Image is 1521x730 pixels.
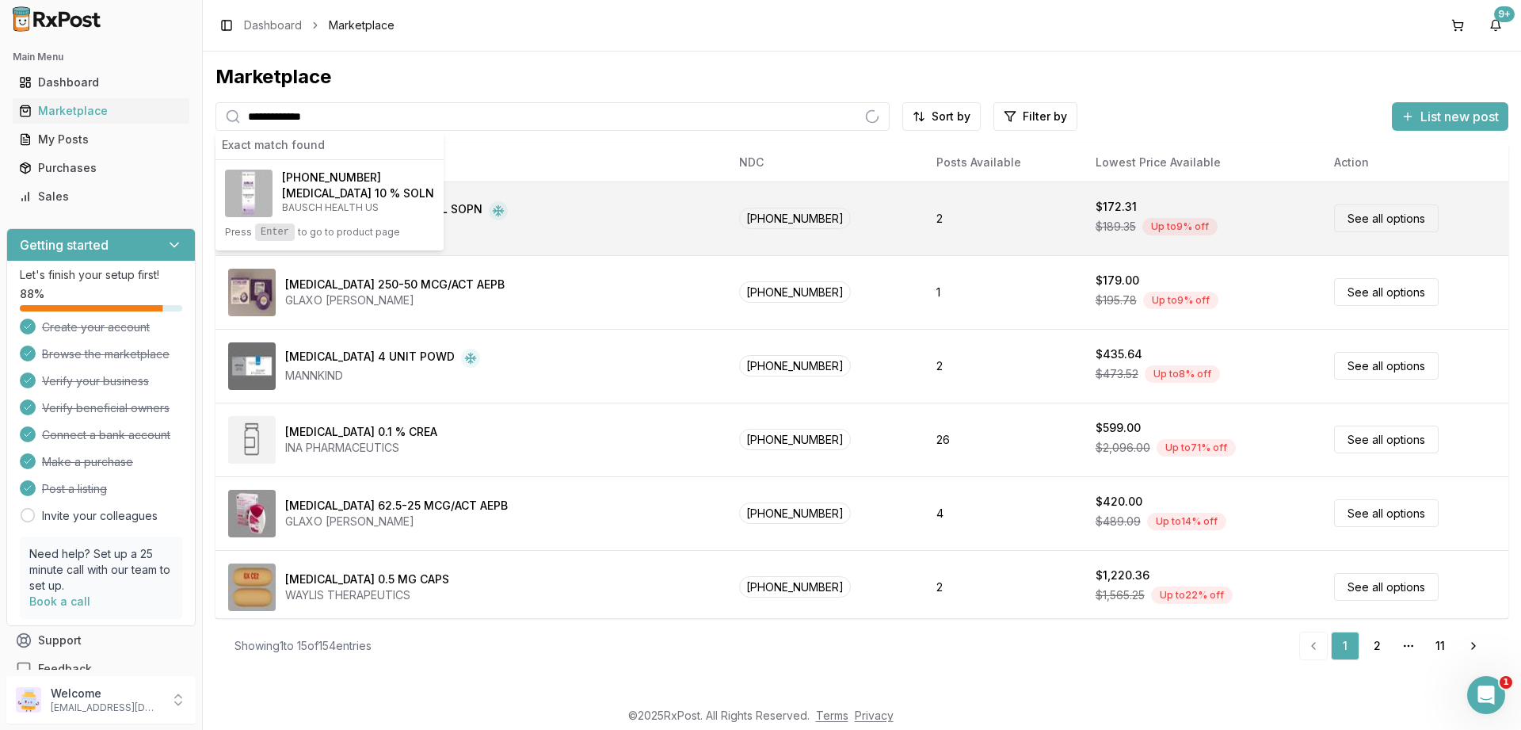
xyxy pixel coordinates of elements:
[1083,143,1321,182] th: Lowest Price Available
[1331,632,1359,660] a: 1
[19,132,183,147] div: My Posts
[726,143,924,182] th: NDC
[6,626,196,655] button: Support
[924,403,1082,476] td: 26
[225,170,273,217] img: Jublia 10 % SOLN
[924,550,1082,624] td: 2
[42,454,133,470] span: Make a purchase
[1426,632,1454,660] a: 11
[1096,273,1139,289] div: $179.00
[739,355,851,376] span: [PHONE_NUMBER]
[1420,107,1499,126] span: List new post
[1142,218,1218,235] div: Up to 9 % off
[1467,676,1505,714] iframe: Intercom live chat
[1096,514,1141,529] span: $489.09
[1334,352,1439,380] a: See all options
[1151,587,1233,604] div: Up to 22 % off
[1334,278,1439,306] a: See all options
[42,346,170,362] span: Browse the marketplace
[1500,676,1512,689] span: 1
[1334,426,1439,453] a: See all options
[51,686,161,701] p: Welcome
[1392,102,1508,131] button: List new post
[225,226,252,239] span: Press
[285,514,508,529] div: GLAXO [PERSON_NAME]
[739,281,851,303] span: [PHONE_NUMBER]
[932,109,970,124] span: Sort by
[234,638,372,654] div: Showing 1 to 15 of 154 entries
[1494,6,1515,22] div: 9+
[215,143,726,182] th: Drug Name
[42,427,170,443] span: Connect a bank account
[6,70,196,95] button: Dashboard
[924,329,1082,403] td: 2
[1023,109,1067,124] span: Filter by
[1096,346,1142,362] div: $435.64
[42,400,170,416] span: Verify beneficial owners
[215,64,1508,90] div: Marketplace
[228,416,276,464] img: Amcinonide 0.1 % CREA
[51,701,161,714] p: [EMAIL_ADDRESS][DOMAIN_NAME]
[1096,420,1141,436] div: $599.00
[244,17,395,33] nav: breadcrumb
[285,277,505,292] div: [MEDICAL_DATA] 250-50 MCG/ACT AEPB
[13,68,189,97] a: Dashboard
[255,224,295,241] kbd: Enter
[42,373,149,389] span: Verify your business
[215,131,444,160] div: Exact match found
[6,98,196,124] button: Marketplace
[1299,632,1489,660] nav: pagination
[1096,292,1137,308] span: $195.78
[993,102,1077,131] button: Filter by
[6,155,196,181] button: Purchases
[924,476,1082,550] td: 4
[285,571,449,587] div: [MEDICAL_DATA] 0.5 MG CAPS
[1334,573,1439,601] a: See all options
[285,368,480,384] div: MANNKIND
[1096,587,1145,603] span: $1,565.25
[924,143,1082,182] th: Posts Available
[42,481,107,497] span: Post a listing
[739,503,851,524] span: [PHONE_NUMBER]
[42,508,158,524] a: Invite your colleagues
[1145,365,1220,383] div: Up to 8 % off
[1321,143,1508,182] th: Action
[16,687,41,713] img: User avatar
[285,349,455,368] div: [MEDICAL_DATA] 4 UNIT POWD
[13,51,189,63] h2: Main Menu
[19,103,183,119] div: Marketplace
[228,490,276,537] img: Anoro Ellipta 62.5-25 MCG/ACT AEPB
[20,267,182,283] p: Let's finish your setup first!
[228,269,276,316] img: Advair Diskus 250-50 MCG/ACT AEPB
[228,342,276,390] img: Afrezza 4 UNIT POWD
[285,424,437,440] div: [MEDICAL_DATA] 0.1 % CREA
[1143,292,1218,309] div: Up to 9 % off
[739,576,851,598] span: [PHONE_NUMBER]
[19,75,183,90] div: Dashboard
[6,184,196,209] button: Sales
[19,189,183,204] div: Sales
[282,170,381,185] span: [PHONE_NUMBER]
[1096,568,1149,583] div: $1,220.36
[1096,440,1150,456] span: $2,096.00
[1157,439,1236,457] div: Up to 71 % off
[244,17,302,33] a: Dashboard
[1483,13,1508,38] button: 9+
[1147,513,1226,530] div: Up to 14 % off
[924,255,1082,329] td: 1
[816,709,848,722] a: Terms
[1096,219,1136,235] span: $189.35
[1096,494,1142,510] div: $420.00
[902,102,981,131] button: Sort by
[285,498,508,514] div: [MEDICAL_DATA] 62.5-25 MCG/ACT AEPB
[228,564,276,611] img: Avodart 0.5 MG CAPS
[215,160,444,250] button: Jublia 10 % SOLN[PHONE_NUMBER][MEDICAL_DATA] 10 % SOLNBAUSCH HEALTH USPressEnterto go to product ...
[285,292,505,308] div: GLAXO [PERSON_NAME]
[13,97,189,125] a: Marketplace
[285,440,437,456] div: INA PHARMACEUTICS
[38,661,92,677] span: Feedback
[6,6,108,32] img: RxPost Logo
[282,185,434,201] h4: [MEDICAL_DATA] 10 % SOLN
[285,587,449,603] div: WAYLIS THERAPEUTICS
[29,546,173,594] p: Need help? Set up a 25 minute call with our team to set up.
